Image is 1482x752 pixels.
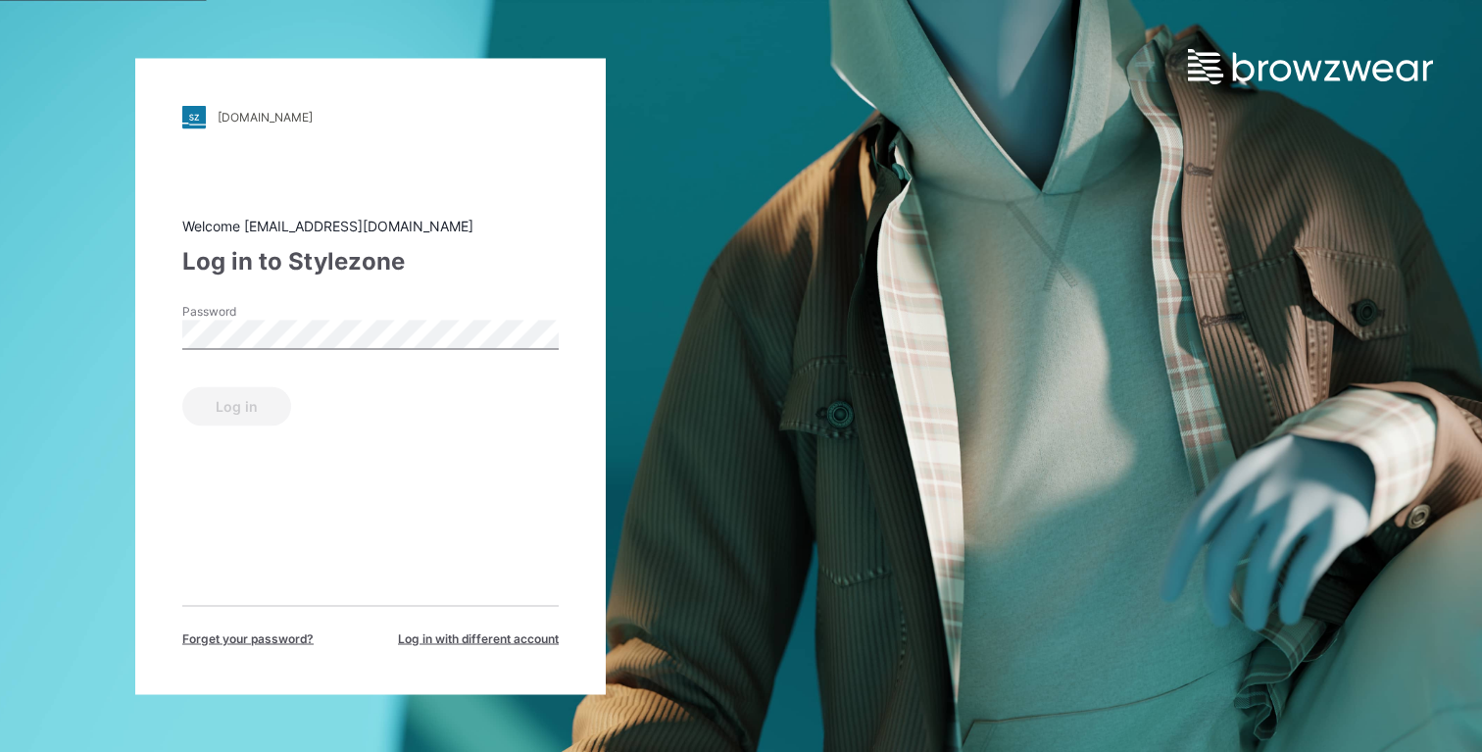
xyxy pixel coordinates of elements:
[218,110,313,125] div: [DOMAIN_NAME]
[398,629,559,647] span: Log in with different account
[182,629,314,647] span: Forget your password?
[182,215,559,235] div: Welcome [EMAIL_ADDRESS][DOMAIN_NAME]
[182,105,559,128] a: [DOMAIN_NAME]
[182,105,206,128] img: stylezone-logo.562084cfcfab977791bfbf7441f1a819.svg
[1188,49,1433,84] img: browzwear-logo.e42bd6dac1945053ebaf764b6aa21510.svg
[182,302,320,320] label: Password
[182,243,559,278] div: Log in to Stylezone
